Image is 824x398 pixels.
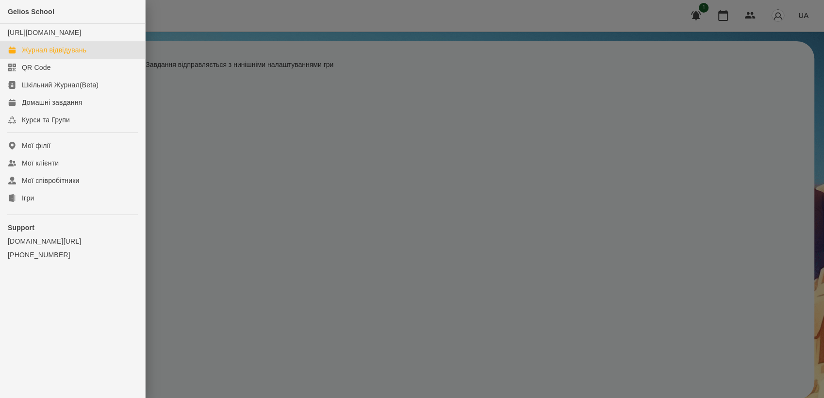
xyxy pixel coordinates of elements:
a: [PHONE_NUMBER] [8,250,137,260]
span: Gelios School [8,8,54,16]
div: Мої філії [22,141,50,150]
div: Мої клієнти [22,158,59,168]
div: Журнал відвідувань [22,45,86,55]
div: Ігри [22,193,34,203]
div: Курси та Групи [22,115,70,125]
a: [DOMAIN_NAME][URL] [8,236,137,246]
p: Support [8,223,137,232]
a: [URL][DOMAIN_NAME] [8,29,81,36]
div: Домашні завдання [22,98,82,107]
div: Шкільний Журнал(Beta) [22,80,99,90]
div: Мої співробітники [22,176,80,185]
div: QR Code [22,63,51,72]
